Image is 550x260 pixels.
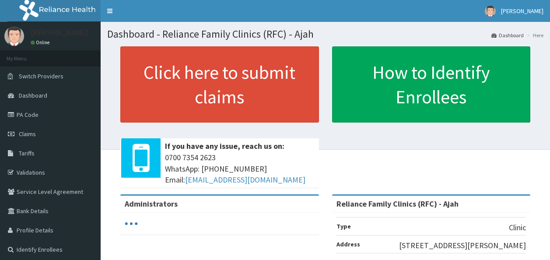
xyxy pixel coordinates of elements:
a: [EMAIL_ADDRESS][DOMAIN_NAME] [185,175,305,185]
img: User Image [485,6,496,17]
strong: Reliance Family Clinics (RFC) - Ajah [336,199,459,209]
b: Type [336,222,351,230]
span: 0700 7354 2623 WhatsApp: [PHONE_NUMBER] Email: [165,152,315,186]
span: [PERSON_NAME] [501,7,543,15]
p: [STREET_ADDRESS][PERSON_NAME] [399,240,526,251]
p: [PERSON_NAME] [31,28,88,36]
svg: audio-loading [125,217,138,230]
span: Dashboard [19,91,47,99]
img: User Image [4,26,24,46]
a: Click here to submit claims [120,46,319,123]
a: Dashboard [491,32,524,39]
span: Tariffs [19,149,35,157]
a: How to Identify Enrollees [332,46,531,123]
span: Switch Providers [19,72,63,80]
h1: Dashboard - Reliance Family Clinics (RFC) - Ajah [107,28,543,40]
li: Here [525,32,543,39]
p: Clinic [509,222,526,233]
span: Claims [19,130,36,138]
b: Administrators [125,199,178,209]
b: If you have any issue, reach us on: [165,141,284,151]
a: Online [31,39,52,46]
b: Address [336,240,360,248]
